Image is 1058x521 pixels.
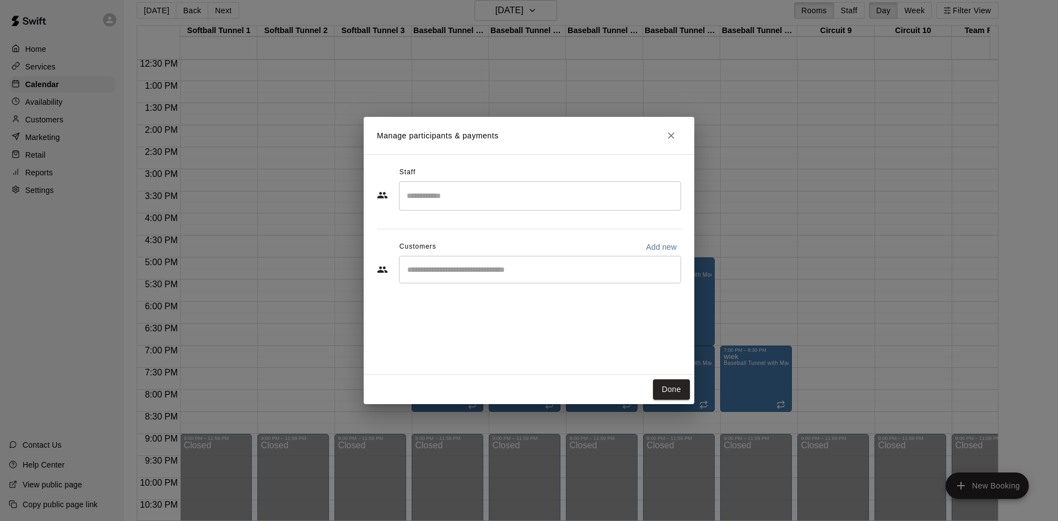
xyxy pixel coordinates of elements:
[377,264,388,275] svg: Customers
[377,190,388,201] svg: Staff
[641,238,681,256] button: Add new
[653,379,690,400] button: Done
[400,238,436,256] span: Customers
[646,241,677,253] p: Add new
[399,256,681,283] div: Start typing to search customers...
[399,181,681,211] div: Search staff
[377,130,499,142] p: Manage participants & payments
[661,126,681,146] button: Close
[400,164,415,181] span: Staff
